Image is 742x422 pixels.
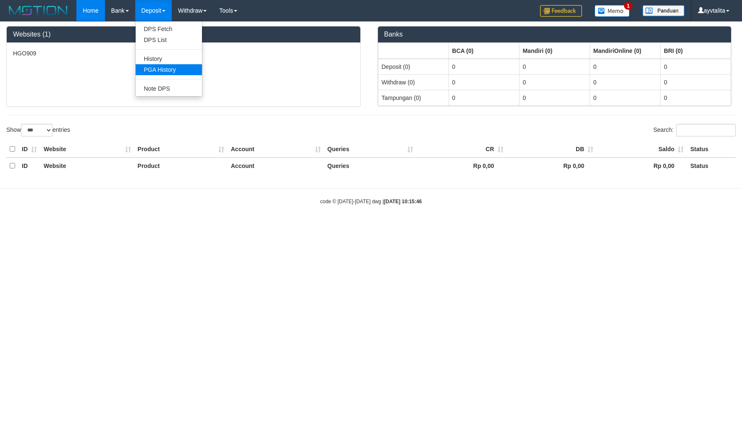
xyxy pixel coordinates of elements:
th: Status [687,157,736,174]
td: 0 [448,90,519,105]
td: 0 [590,90,660,105]
input: Search: [676,124,736,136]
th: Group: activate to sort column ascending [378,43,448,59]
th: Rp 0,00 [417,157,507,174]
th: Account [228,141,324,157]
th: Rp 0,00 [597,157,687,174]
label: Show entries [6,124,70,136]
td: Withdraw (0) [378,74,448,90]
th: Account [228,157,324,174]
th: Queries [324,141,417,157]
th: Website [40,157,134,174]
th: Saldo [597,141,687,157]
small: code © [DATE]-[DATE] dwg | [320,199,422,204]
th: Group: activate to sort column ascending [590,43,660,59]
td: 0 [660,59,731,75]
img: MOTION_logo.png [6,4,70,17]
th: Group: activate to sort column ascending [660,43,731,59]
td: 0 [519,90,590,105]
p: HGO909 [13,49,354,58]
td: 0 [660,90,731,105]
th: Rp 0,00 [507,157,597,174]
a: DPS List [136,34,202,45]
th: Status [687,141,736,157]
td: 0 [519,59,590,75]
strong: [DATE] 10:15:46 [384,199,422,204]
th: ID [18,141,40,157]
th: Product [134,157,228,174]
h3: Banks [384,31,725,38]
td: 0 [660,74,731,90]
label: Search: [653,124,736,136]
th: Group: activate to sort column ascending [448,43,519,59]
h3: Websites (1) [13,31,354,38]
img: Button%20Memo.svg [595,5,630,17]
th: ID [18,157,40,174]
select: Showentries [21,124,52,136]
th: Product [134,141,228,157]
span: 1 [624,2,633,10]
td: 0 [448,74,519,90]
a: History [136,53,202,64]
td: Tampungan (0) [378,90,448,105]
a: DPS Fetch [136,24,202,34]
td: Deposit (0) [378,59,448,75]
td: 0 [448,59,519,75]
td: 0 [590,59,660,75]
th: Website [40,141,134,157]
td: 0 [519,74,590,90]
th: Queries [324,157,417,174]
th: CR [417,141,507,157]
img: Feedback.jpg [540,5,582,17]
th: Group: activate to sort column ascending [519,43,590,59]
img: panduan.png [642,5,684,16]
a: Note DPS [136,83,202,94]
td: 0 [590,74,660,90]
a: PGA History [136,64,202,75]
th: DB [507,141,597,157]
